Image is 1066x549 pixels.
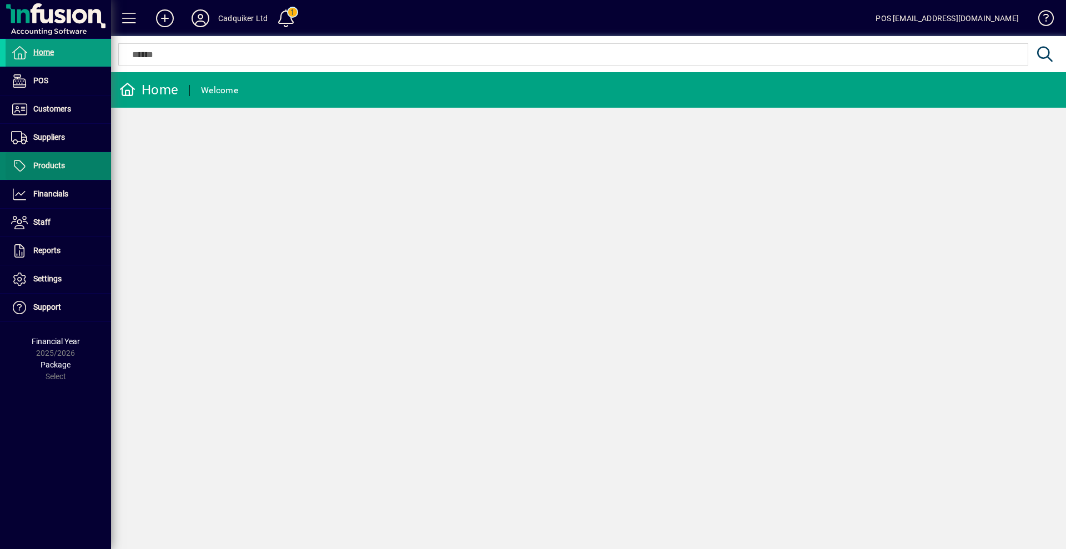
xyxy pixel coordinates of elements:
[33,133,65,142] span: Suppliers
[6,152,111,180] a: Products
[6,124,111,152] a: Suppliers
[201,82,238,99] div: Welcome
[6,237,111,265] a: Reports
[33,189,68,198] span: Financials
[183,8,218,28] button: Profile
[33,218,51,226] span: Staff
[6,294,111,321] a: Support
[6,95,111,123] a: Customers
[876,9,1019,27] div: POS [EMAIL_ADDRESS][DOMAIN_NAME]
[33,303,61,311] span: Support
[33,76,48,85] span: POS
[147,8,183,28] button: Add
[33,274,62,283] span: Settings
[6,209,111,236] a: Staff
[32,337,80,346] span: Financial Year
[218,9,268,27] div: Cadquiker Ltd
[33,246,61,255] span: Reports
[119,81,178,99] div: Home
[6,67,111,95] a: POS
[41,360,71,369] span: Package
[33,104,71,113] span: Customers
[6,180,111,208] a: Financials
[33,48,54,57] span: Home
[6,265,111,293] a: Settings
[33,161,65,170] span: Products
[1030,2,1052,38] a: Knowledge Base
